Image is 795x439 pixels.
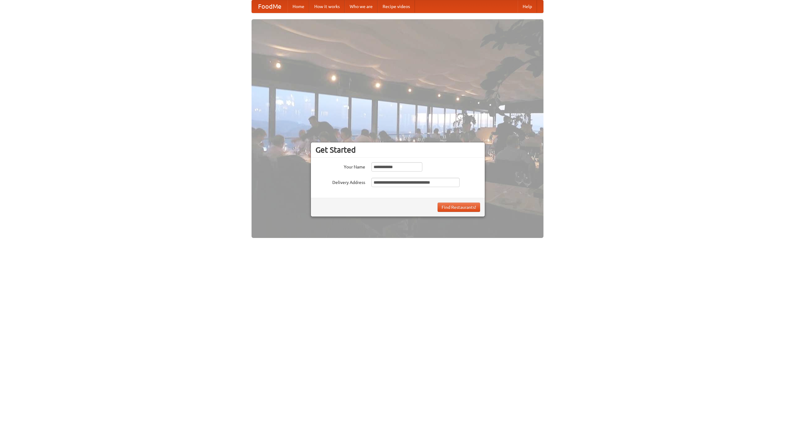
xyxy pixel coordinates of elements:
a: Recipe videos [378,0,415,13]
a: How it works [309,0,345,13]
a: Home [288,0,309,13]
label: Delivery Address [316,178,365,186]
button: Find Restaurants! [438,203,480,212]
a: FoodMe [252,0,288,13]
a: Help [518,0,537,13]
label: Your Name [316,162,365,170]
a: Who we are [345,0,378,13]
h3: Get Started [316,145,480,155]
